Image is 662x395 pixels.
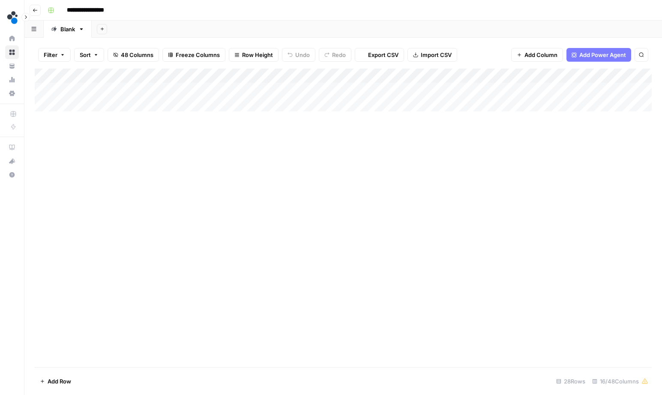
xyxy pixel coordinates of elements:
[229,48,279,62] button: Row Height
[5,59,19,73] a: Your Data
[566,48,631,62] button: Add Power Agent
[5,168,19,182] button: Help + Support
[368,51,398,59] span: Export CSV
[332,51,346,59] span: Redo
[295,51,310,59] span: Undo
[44,21,92,38] a: Blank
[74,48,104,62] button: Sort
[44,51,57,59] span: Filter
[48,377,71,386] span: Add Row
[6,155,18,168] div: What's new?
[5,45,19,59] a: Browse
[242,51,273,59] span: Row Height
[589,374,652,388] div: 16/48 Columns
[35,374,76,388] button: Add Row
[319,48,351,62] button: Redo
[5,32,19,45] a: Home
[38,48,71,62] button: Filter
[524,51,557,59] span: Add Column
[5,7,19,28] button: Workspace: spot.ai
[80,51,91,59] span: Sort
[407,48,457,62] button: Import CSV
[121,51,153,59] span: 48 Columns
[108,48,159,62] button: 48 Columns
[282,48,315,62] button: Undo
[579,51,626,59] span: Add Power Agent
[355,48,404,62] button: Export CSV
[5,10,21,25] img: spot.ai Logo
[511,48,563,62] button: Add Column
[5,73,19,87] a: Usage
[176,51,220,59] span: Freeze Columns
[5,141,19,154] a: AirOps Academy
[162,48,225,62] button: Freeze Columns
[421,51,452,59] span: Import CSV
[60,25,75,33] div: Blank
[5,87,19,100] a: Settings
[5,154,19,168] button: What's new?
[553,374,589,388] div: 28 Rows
